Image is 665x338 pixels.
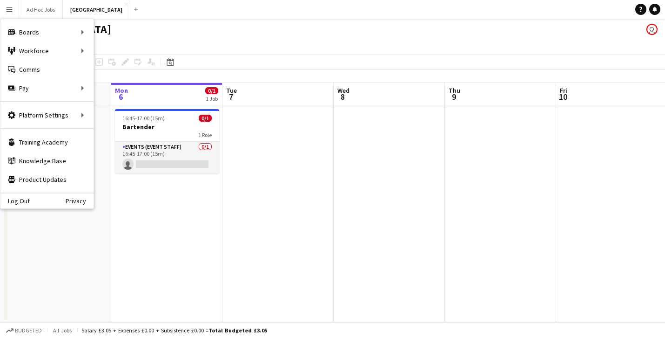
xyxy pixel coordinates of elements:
span: 8 [336,91,349,102]
app-job-card: 16:45-17:00 (15m)0/1Bartender1 RoleEvents (Event Staff)0/116:45-17:00 (15m) [115,109,219,173]
span: 0/1 [199,115,212,122]
span: 10 [558,91,567,102]
a: Training Academy [0,133,94,152]
a: Privacy [66,197,94,205]
div: Workforce [0,41,94,60]
span: All jobs [51,327,74,334]
div: Salary £3.05 + Expenses £0.00 + Subsistence £0.00 = [81,327,267,334]
span: Wed [337,86,349,95]
button: Budgeted [5,325,43,336]
a: Log Out [0,197,30,205]
span: Tue [226,86,237,95]
a: Knowledge Base [0,152,94,170]
a: Comms [0,60,94,79]
app-card-role: Events (Event Staff)0/116:45-17:00 (15m) [115,142,219,173]
span: 0/1 [205,87,218,94]
span: Budgeted [15,327,42,334]
a: Product Updates [0,170,94,189]
span: 1 Role [198,131,212,138]
span: Mon [115,86,128,95]
app-user-avatar: Jack Hellewell [646,24,658,35]
h3: Bartender [115,123,219,131]
span: Total Budgeted £3.05 [208,327,267,334]
button: Ad Hoc Jobs [19,0,63,19]
div: 1 Job [206,95,218,102]
button: [GEOGRAPHIC_DATA] [63,0,130,19]
span: 6 [114,91,128,102]
span: Thu [449,86,460,95]
div: Boards [0,23,94,41]
span: 16:45-17:00 (15m) [122,115,165,122]
span: 7 [225,91,237,102]
span: Fri [560,86,567,95]
div: Platform Settings [0,106,94,124]
span: 9 [447,91,460,102]
div: Pay [0,79,94,97]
